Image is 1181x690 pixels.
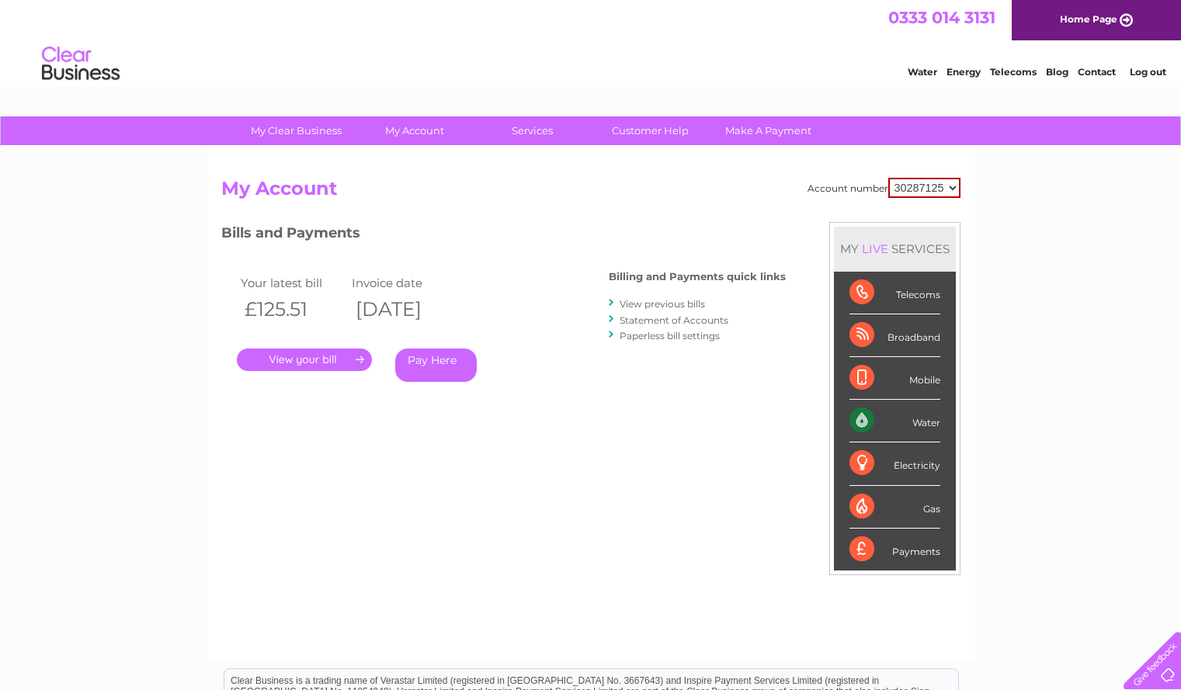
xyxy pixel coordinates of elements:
div: Mobile [849,357,940,400]
a: Contact [1078,66,1116,78]
div: LIVE [859,241,891,256]
a: Pay Here [395,348,477,382]
a: Statement of Accounts [620,314,728,326]
a: Energy [947,66,981,78]
th: [DATE] [348,293,460,325]
a: Telecoms [990,66,1037,78]
a: 0333 014 3131 [888,8,995,27]
a: Paperless bill settings [620,330,720,342]
a: Blog [1046,66,1068,78]
a: Water [908,66,937,78]
div: Water [849,400,940,442]
h4: Billing and Payments quick links [609,271,786,283]
td: Invoice date [348,272,460,293]
a: Log out [1130,66,1166,78]
div: Broadband [849,314,940,357]
img: logo.png [41,40,120,88]
a: Make A Payment [704,116,832,145]
h3: Bills and Payments [221,222,786,249]
a: . [237,348,372,371]
div: Telecoms [849,272,940,314]
a: My Clear Business [232,116,360,145]
div: MY SERVICES [834,227,956,271]
th: £125.51 [237,293,349,325]
div: Payments [849,529,940,570]
div: Account number [808,178,960,198]
div: Clear Business is a trading name of Verastar Limited (registered in [GEOGRAPHIC_DATA] No. 3667643... [224,9,958,75]
h2: My Account [221,178,960,207]
div: Gas [849,486,940,529]
div: Electricity [849,442,940,485]
a: Customer Help [586,116,714,145]
a: View previous bills [620,298,705,310]
td: Your latest bill [237,272,349,293]
a: Services [468,116,596,145]
a: My Account [350,116,478,145]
